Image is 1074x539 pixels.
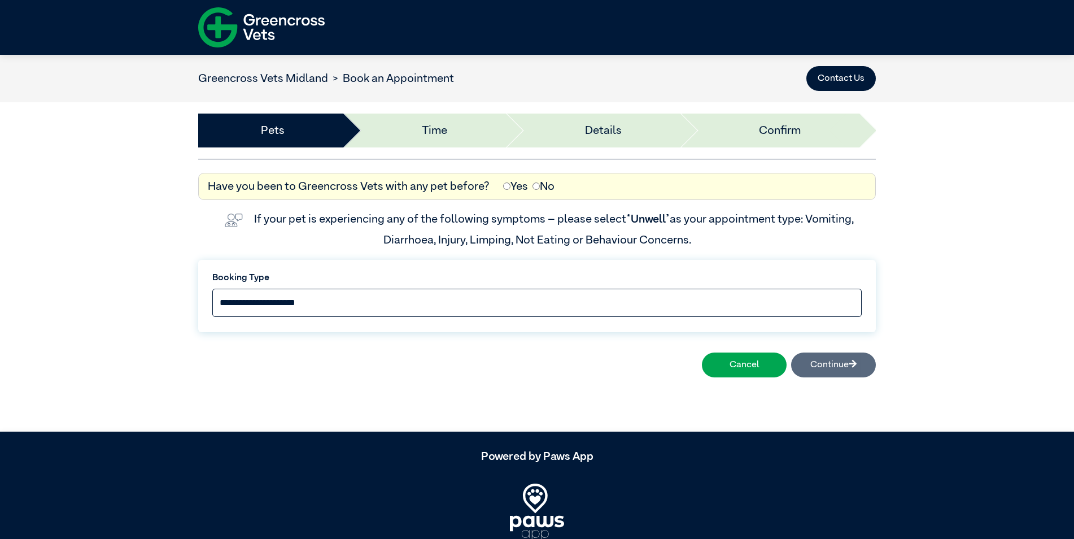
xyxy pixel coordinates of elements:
label: No [532,178,555,195]
label: If your pet is experiencing any of the following symptoms – please select as your appointment typ... [254,214,856,245]
nav: breadcrumb [198,70,454,87]
input: Yes [503,182,510,190]
a: Greencross Vets Midland [198,73,328,84]
button: Cancel [702,353,787,377]
img: f-logo [198,3,325,52]
a: Pets [261,122,285,139]
label: Yes [503,178,528,195]
input: No [532,182,540,190]
img: vet [220,209,247,232]
label: Have you been to Greencross Vets with any pet before? [208,178,490,195]
button: Contact Us [806,66,876,91]
li: Book an Appointment [328,70,454,87]
span: “Unwell” [626,214,670,225]
h5: Powered by Paws App [198,450,876,463]
label: Booking Type [212,271,862,285]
